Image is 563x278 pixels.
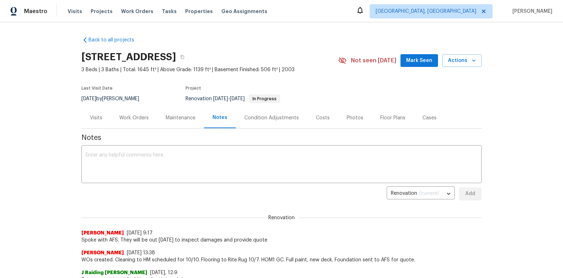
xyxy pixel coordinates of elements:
div: Photos [347,114,363,121]
span: Visits [68,8,82,15]
button: Mark Seen [400,54,438,67]
span: Renovation [264,214,299,221]
span: [PERSON_NAME] [81,249,124,256]
span: Geo Assignments [221,8,267,15]
span: In Progress [250,97,279,101]
span: Renovation [186,96,280,101]
span: [GEOGRAPHIC_DATA], [GEOGRAPHIC_DATA] [376,8,476,15]
div: Cases [422,114,437,121]
span: Work Orders [121,8,153,15]
button: Actions [442,54,482,67]
div: Floor Plans [380,114,405,121]
span: [DATE] 13:38 [127,250,155,255]
div: Work Orders [119,114,149,121]
span: - [213,96,245,101]
span: WOs created. Cleaning to HM scheduled for 10/10. Flooring to Rite Rug 10/7. HOM1 GC. Full paint, ... [81,256,482,263]
button: Copy Address [176,51,189,63]
span: Maestro [24,8,47,15]
div: Condition Adjustments [244,114,299,121]
div: Renovation (current) [387,185,455,203]
span: Projects [91,8,113,15]
div: Costs [316,114,330,121]
span: [DATE] [213,96,228,101]
span: J Raiding [PERSON_NAME] [81,269,147,276]
span: 3 Beds | 3 Baths | Total: 1645 ft² | Above Grade: 1139 ft² | Basement Finished: 506 ft² | 2003 [81,66,338,73]
span: Last Visit Date [81,86,113,90]
span: [DATE] [81,96,96,101]
span: [DATE] [230,96,245,101]
span: Tasks [162,9,177,14]
span: [DATE] 9:17 [127,231,153,236]
div: by [PERSON_NAME] [81,95,148,103]
div: Visits [90,114,102,121]
span: Spoke with AFS. They will be out [DATE] to inspect damages and provide quote [81,237,482,244]
span: [DATE], 12:9 [150,270,177,275]
span: [PERSON_NAME] [510,8,552,15]
span: Notes [81,134,482,141]
h2: [STREET_ADDRESS] [81,53,176,61]
div: Maintenance [166,114,195,121]
span: [PERSON_NAME] [81,229,124,237]
span: Properties [185,8,213,15]
a: Back to all projects [81,36,149,44]
span: Not seen [DATE] [351,57,396,64]
span: Mark Seen [406,56,432,65]
span: (current) [419,191,439,196]
span: Actions [448,56,476,65]
div: Notes [212,114,227,121]
span: Project [186,86,201,90]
